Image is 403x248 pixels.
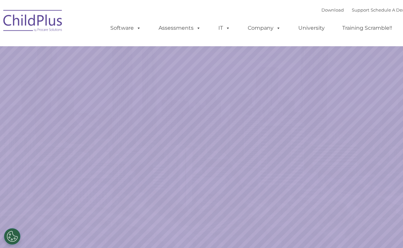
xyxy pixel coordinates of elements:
a: Support [352,7,369,13]
a: IT [212,21,237,35]
a: University [292,21,331,35]
a: Company [241,21,287,35]
button: Cookies Settings [4,228,20,245]
a: Software [104,21,148,35]
a: Training Scramble!! [336,21,399,35]
a: Download [321,7,344,13]
a: Learn More [274,120,342,138]
a: Assessments [152,21,207,35]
